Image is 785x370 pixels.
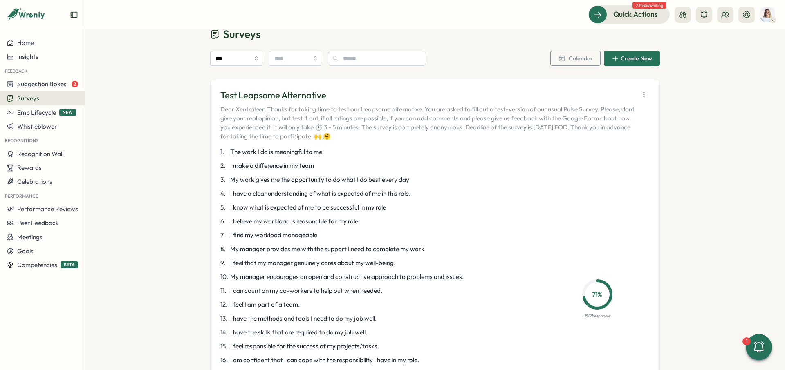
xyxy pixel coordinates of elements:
span: I have the skills that are required to do my job well. [230,328,367,337]
span: 8 . [220,245,229,254]
span: 11 . [220,286,229,295]
span: I find my workload manageable [230,231,317,240]
span: 7 . [220,231,229,240]
span: 12 . [220,300,229,309]
span: I believe my workload is reasonable for my role [230,217,358,226]
button: Calendar [550,51,601,66]
span: Surveys [17,94,39,102]
span: Emp Lifecycle [17,109,56,116]
p: Dear Xentraleer, Thanks for taking time to test our Leapsome alternative. You are asked to fill o... [220,105,635,141]
span: Recognition Wall [17,150,63,158]
span: BETA [61,261,78,268]
span: Peer Feedback [17,219,59,227]
span: 3 . [220,175,229,184]
span: Competencies [17,261,57,269]
span: I make a difference in my team [230,161,314,170]
button: Expand sidebar [70,11,78,19]
span: Calendar [569,56,593,61]
span: 13 . [220,314,229,323]
span: 10 . [220,272,229,281]
span: 5 . [220,203,229,212]
span: I can count on my co-workers to help out when needed. [230,286,382,295]
span: 14 . [220,328,229,337]
span: Home [17,39,34,47]
span: 9 . [220,259,229,267]
span: Celebrations [17,178,52,185]
span: My work gives me the opportunity to do what I do best every day [230,175,409,184]
span: NEW [59,109,76,116]
span: Surveys [223,27,260,41]
span: Create New [621,56,652,61]
span: I feel that my manager genuinely cares about my well-being. [230,259,395,267]
span: I have the methods and tools I need to do my job well. [230,314,377,323]
span: 2 [72,81,78,87]
div: 1 [742,337,751,345]
span: Quick Actions [613,9,658,20]
span: Suggestion Boxes [17,80,67,88]
span: I am confident that I can cope with the responsibility I have in my role. [230,356,419,365]
span: I know what is expected of me to be successful in my role [230,203,386,212]
span: Performance Reviews [17,205,78,213]
span: 16 . [220,356,229,365]
span: 2 . [220,161,229,170]
span: Meetings [17,233,43,241]
span: Rewards [17,164,42,172]
button: Quick Actions [588,5,670,23]
span: The work I do is meaningful to me [230,147,322,156]
span: 2 tasks waiting [632,2,666,9]
span: My manager encourages an open and constructive approach to problems and issues. [230,272,464,281]
span: I feel responsible for the success of my projects/tasks. [230,342,379,351]
span: I feel I am part of a team. [230,300,300,309]
p: 71 % [585,290,610,300]
span: Whistleblower [17,123,57,130]
span: Insights [17,53,38,60]
button: Create New [604,51,660,66]
img: Sarah Sohnle [760,7,775,22]
span: 4 . [220,189,229,198]
span: I have a clear understanding of what is expected of me in this role. [230,189,410,198]
span: 1 . [220,147,229,156]
button: 1 [746,334,772,360]
span: 15 . [220,342,229,351]
span: 6 . [220,217,229,226]
span: Goals [17,247,34,255]
span: My manager provides me with the support I need to complete my work [230,245,424,254]
p: Test Leapsome Alternative [220,89,635,102]
p: 15 / 21 responses [584,313,610,319]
